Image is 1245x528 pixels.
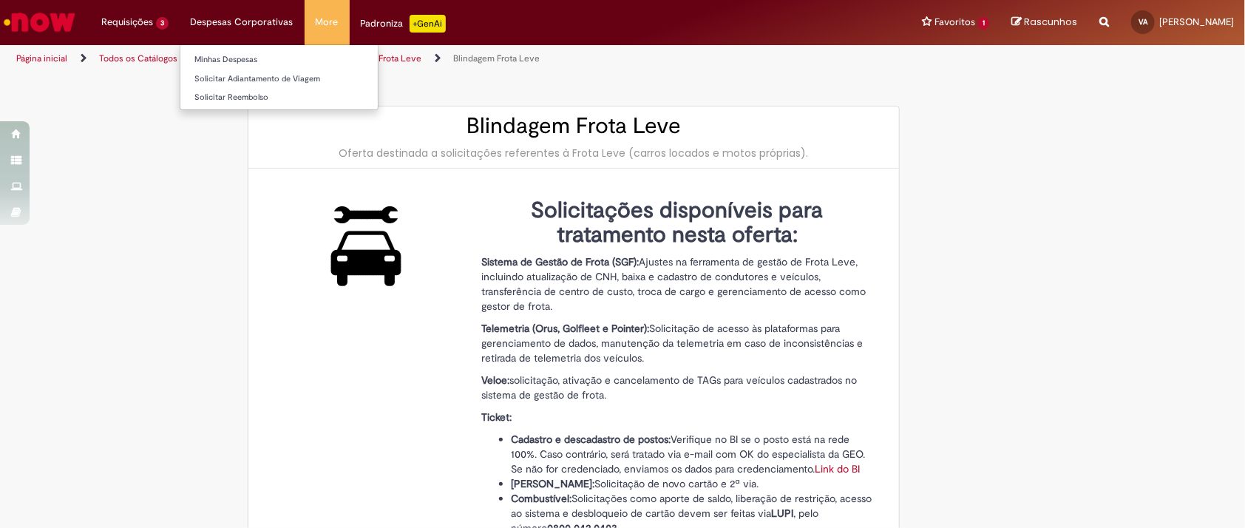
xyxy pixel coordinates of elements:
strong: LUPI [771,507,793,520]
li: Verifique no BI se o posto está na rede 100%. Caso contrário, será tratado via e-mail com OK do e... [511,432,873,476]
span: Despesas Corporativas [191,15,294,30]
p: solicitação, ativação e cancelamento de TAGs para veículos cadastrados no sistema de gestão de fr... [481,373,873,402]
a: Minhas Despesas [180,52,378,68]
a: Blindagem Frota Leve [453,53,540,64]
a: Rascunhos [1011,16,1077,30]
ul: Trilhas de página [11,45,819,72]
strong: Cadastro e descadastro de postos: [511,433,671,446]
p: +GenAi [410,15,446,33]
strong: Telemetria (Orus, Golfleet e Pointer): [481,322,649,335]
a: Todos os Catálogos [99,53,177,64]
span: 3 [156,17,169,30]
img: ServiceNow [1,7,78,37]
strong: Sistema de Gestão de Frota (SGF): [481,255,639,268]
strong: [PERSON_NAME]: [511,477,594,490]
span: 1 [978,17,989,30]
span: [PERSON_NAME] [1159,16,1234,28]
strong: Solicitações disponíveis para tratamento nesta oferta: [531,196,823,249]
ul: Despesas Corporativas [180,44,379,110]
img: Blindagem Frota Leve [316,198,416,294]
a: Solicitar Adiantamento de Viagem [180,71,378,87]
p: Solicitação de acesso às plataformas para gerenciamento de dados, manutenção da telemetria em cas... [481,321,873,365]
strong: Ticket: [481,410,512,424]
a: Página inicial [16,53,67,64]
span: More [316,15,339,30]
div: Padroniza [361,15,446,33]
span: VA [1139,17,1147,27]
a: Solicitar Reembolso [180,89,378,106]
p: Ajustes na ferramenta de gestão de Frota Leve, incluindo atualização de CNH, baixa e cadastro de ... [481,254,873,314]
h2: Blindagem Frota Leve [263,114,884,138]
strong: Combustível: [511,492,571,505]
li: Solicitação de novo cartão e 2ª via. [511,476,873,491]
a: Link do BI [815,462,860,475]
span: Favoritos [934,15,975,30]
div: Oferta destinada a solicitações referentes à Frota Leve (carros locados e motos próprias). [263,146,884,160]
span: Rascunhos [1024,15,1077,29]
a: Frota Leve [379,53,421,64]
strong: Veloe: [481,373,509,387]
span: Requisições [101,15,153,30]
